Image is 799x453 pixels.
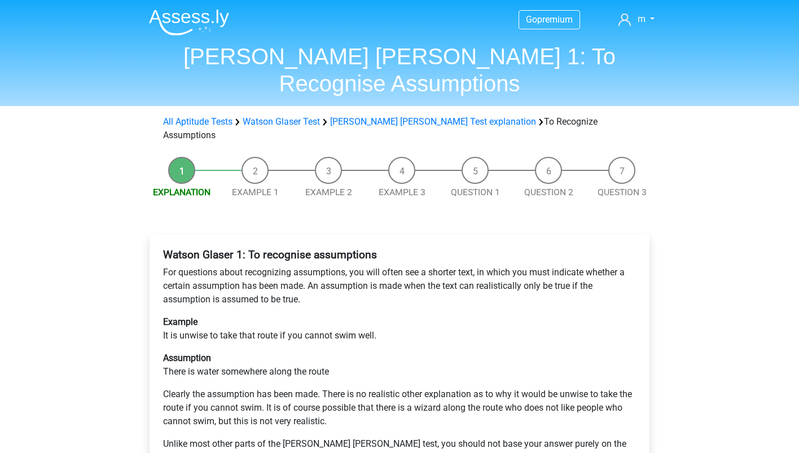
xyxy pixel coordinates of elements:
p: There is water somewhere along the route [163,351,636,379]
a: Gopremium [519,12,580,27]
b: Assumption [163,353,211,363]
span: Go [526,14,537,25]
b: Example [163,316,197,327]
a: Watson Glaser Test [243,116,320,127]
a: Question 1 [451,187,500,197]
p: It is unwise to take that route if you cannot swim well. [163,315,636,342]
a: Example 2 [305,187,352,197]
a: Question 2 [524,187,573,197]
div: To Recognize Assumptions [159,115,640,142]
a: Question 3 [598,187,647,197]
a: Example 3 [379,187,425,197]
h1: [PERSON_NAME] [PERSON_NAME] 1: To Recognise Assumptions [140,43,659,97]
p: For questions about recognizing assumptions, you will often see a shorter text, in which you must... [163,266,636,306]
p: Clearly the assumption has been made. There is no realistic other explanation as to why it would ... [163,388,636,428]
a: m [614,12,659,26]
a: [PERSON_NAME] [PERSON_NAME] Test explanation [330,116,536,127]
span: premium [537,14,573,25]
a: All Aptitude Tests [163,116,232,127]
b: Watson Glaser 1: To recognise assumptions [163,248,377,261]
a: Example 1 [232,187,279,197]
img: Assessly [149,9,229,36]
a: Explanation [153,187,210,197]
span: m [638,14,646,24]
